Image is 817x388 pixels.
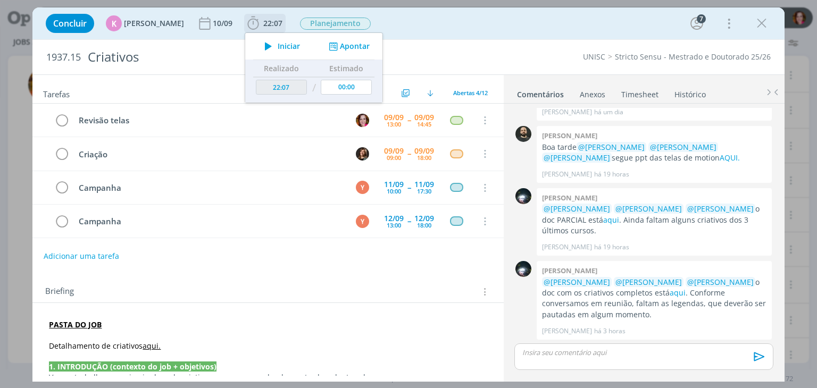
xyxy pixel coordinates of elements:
[542,107,592,117] p: [PERSON_NAME]
[384,114,404,121] div: 09/09
[143,341,161,351] a: aqui.
[414,114,434,121] div: 09/09
[688,15,705,32] button: 7
[580,89,605,100] div: Anexos
[407,150,411,157] span: --
[387,222,401,228] div: 13:00
[515,188,531,204] img: G
[427,90,433,96] img: arrow-down.svg
[615,204,682,214] span: @[PERSON_NAME]
[49,372,487,383] p: Vamos trabalhar na primeira leva de criativos para a campanha de mestrado e doutorado
[259,39,301,54] button: Iniciar
[355,146,371,162] button: L
[621,85,659,100] a: Timesheet
[49,319,102,330] a: PASTA DO JOB
[515,261,531,277] img: G
[46,14,94,33] button: Concluir
[615,277,682,287] span: @[PERSON_NAME]
[310,77,319,99] td: /
[542,170,592,179] p: [PERSON_NAME]
[355,213,371,229] button: Y
[720,153,740,163] a: AQUI.
[594,326,626,336] span: há 3 horas
[124,20,184,27] span: [PERSON_NAME]
[387,155,401,161] div: 09:00
[697,14,706,23] div: 7
[603,215,619,225] a: aqui
[594,242,629,252] span: há 19 horas
[49,341,143,351] span: Detalhamento de criativos
[253,60,310,77] th: Realizado
[384,147,404,155] div: 09/09
[542,266,597,275] b: [PERSON_NAME]
[687,204,754,214] span: @[PERSON_NAME]
[414,147,434,155] div: 09/09
[45,285,74,299] span: Briefing
[387,188,401,194] div: 10:00
[615,52,771,62] a: Stricto Sensu - Mestrado e Doutorado 25/26
[674,85,706,100] a: Histórico
[32,7,784,382] div: dialog
[417,222,431,228] div: 18:00
[670,288,686,298] a: aqui
[417,155,431,161] div: 18:00
[542,242,592,252] p: [PERSON_NAME]
[515,126,531,142] img: P
[245,32,383,103] ul: 22:07
[414,215,434,222] div: 12/09
[43,87,70,99] span: Tarefas
[46,52,81,63] span: 1937.15
[384,181,404,188] div: 11/09
[387,121,401,127] div: 13:00
[594,107,623,117] span: há um dia
[355,112,371,128] button: B
[326,41,370,52] button: Apontar
[544,204,610,214] span: @[PERSON_NAME]
[542,131,597,140] b: [PERSON_NAME]
[583,52,605,62] a: UNISC
[544,277,610,287] span: @[PERSON_NAME]
[384,215,404,222] div: 12/09
[544,153,610,163] span: @[PERSON_NAME]
[356,147,369,161] img: L
[319,60,375,77] th: Estimado
[53,19,87,28] span: Concluir
[578,142,645,152] span: @[PERSON_NAME]
[407,116,411,124] span: --
[417,121,431,127] div: 14:45
[74,148,346,161] div: Criação
[74,181,346,195] div: Campanha
[355,180,371,196] button: Y
[43,247,120,266] button: Adicionar uma tarefa
[542,142,766,164] p: Boa tarde segue ppt das telas de motion
[263,18,282,28] span: 22:07
[299,17,371,30] button: Planejamento
[49,361,216,372] strong: 1. INTRODUÇÃO (contexto do job + objetivos)
[516,85,564,100] a: Comentários
[417,188,431,194] div: 17:30
[542,277,766,320] p: o doc com os criativos completos está . Conforme conversamos em reunião, faltam as legendas, que ...
[106,15,184,31] button: K[PERSON_NAME]
[687,277,754,287] span: @[PERSON_NAME]
[542,204,766,236] p: o doc PARCIAL está . Ainda faltam alguns criativos dos 3 últimos cursos.
[407,217,411,225] span: --
[74,114,346,127] div: Revisão telas
[245,15,285,32] button: 22:07
[300,18,371,30] span: Planejamento
[74,215,346,228] div: Campanha
[356,215,369,228] div: Y
[83,44,464,70] div: Criativos
[453,89,488,97] span: Abertas 4/12
[414,181,434,188] div: 11/09
[106,15,122,31] div: K
[407,184,411,191] span: --
[594,170,629,179] span: há 19 horas
[650,142,716,152] span: @[PERSON_NAME]
[356,181,369,194] div: Y
[356,114,369,127] img: B
[542,193,597,203] b: [PERSON_NAME]
[542,326,592,336] p: [PERSON_NAME]
[278,43,300,50] span: Iniciar
[213,20,235,27] div: 10/09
